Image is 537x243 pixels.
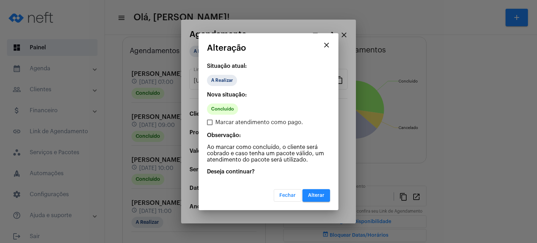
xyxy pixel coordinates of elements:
p: Ao marcar como concluído, o cliente será cobrado e caso tenha um pacote válido, um atendimento do... [207,144,330,163]
p: Observação: [207,132,330,138]
span: Marcar atendimento como pago. [215,118,303,127]
mat-chip: A Realizar [207,75,237,86]
button: Fechar [274,189,301,202]
p: Deseja continuar? [207,169,330,175]
span: Alterar [308,193,324,198]
button: Alterar [302,189,330,202]
span: Fechar [279,193,296,198]
span: Alteração [207,43,246,52]
p: Situação atual: [207,63,330,69]
mat-chip: Concluído [207,103,238,115]
mat-icon: close [322,41,331,49]
p: Nova situação: [207,92,330,98]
